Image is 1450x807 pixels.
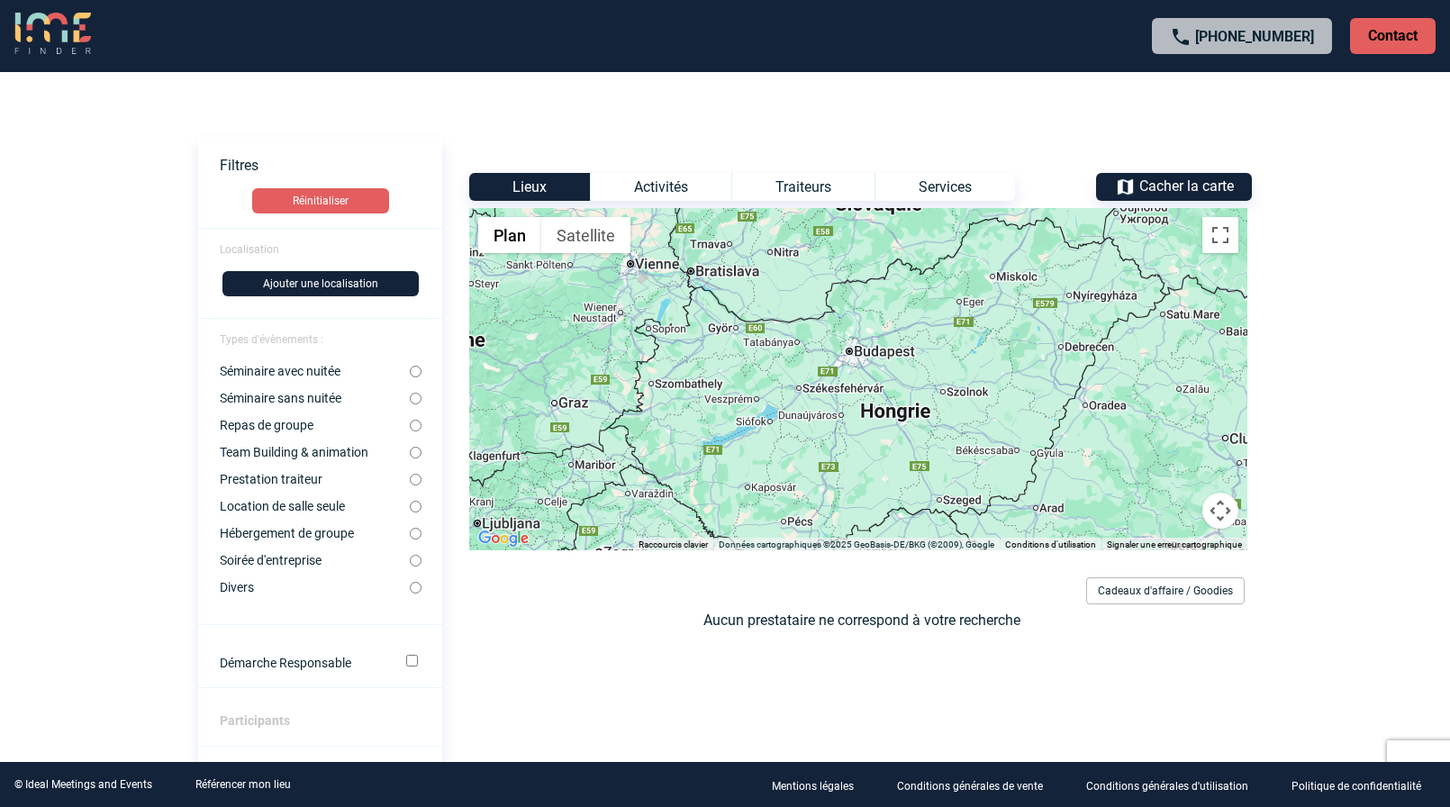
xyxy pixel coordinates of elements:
label: Séminaire avec nuitée [220,364,410,378]
a: Signaler une erreur cartographique [1107,540,1242,549]
a: Conditions générales d'utilisation [1072,776,1277,793]
p: Conditions générales d'utilisation [1086,780,1248,793]
a: Mentions légales [757,776,883,793]
p: Politique de confidentialité [1291,780,1421,793]
label: Prestation traiteur [220,472,410,486]
div: Filtrer sur Cadeaux d'affaire / Goodies [1079,577,1252,604]
img: Google [474,527,533,550]
label: Hébergement de groupe [220,526,410,540]
div: Services [875,173,1015,201]
a: Conditions générales de vente [883,776,1072,793]
label: Séminaire sans nuitée [220,391,410,405]
div: Activités [590,173,731,201]
span: Données cartographiques ©2025 GeoBasis-DE/BKG (©2009), Google [719,540,994,549]
a: Référencer mon lieu [195,778,291,791]
div: Traiteurs [731,173,875,201]
label: Divers [220,580,410,594]
button: Ajouter une localisation [222,271,419,296]
span: Cacher la carte [1139,177,1234,195]
label: Team Building & animation [220,445,410,459]
button: Passer en plein écran [1202,217,1238,253]
label: Location de salle seule [220,499,410,513]
div: Cadeaux d'affaire / Goodies [1086,577,1245,604]
p: Mentions légales [772,780,854,793]
a: Politique de confidentialité [1277,776,1450,793]
div: Lieux [469,173,590,201]
p: Contact [1350,18,1436,54]
p: Aucun prestataire ne correspond à votre recherche [471,612,1252,629]
span: Localisation [220,243,279,256]
button: Raccourcis clavier [639,539,708,551]
a: Conditions d'utilisation [1005,540,1096,549]
img: call-24-px.png [1170,26,1192,48]
button: Afficher les images satellite [541,217,630,253]
input: Démarche Responsable [406,655,418,666]
label: Soirée d'entreprise [220,553,410,567]
label: Démarche Responsable [220,656,381,670]
label: Participants [220,713,290,728]
p: Filtres [220,157,442,174]
a: Réinitialiser [198,188,442,213]
span: Types d'évènements : [220,333,323,346]
p: Conditions générales de vente [897,780,1043,793]
div: © Ideal Meetings and Events [14,778,152,791]
a: [PHONE_NUMBER] [1195,28,1314,45]
button: Réinitialiser [252,188,389,213]
label: Repas de groupe [220,418,410,432]
a: Ouvrir cette zone dans Google Maps (dans une nouvelle fenêtre) [474,527,533,550]
button: Commandes de la caméra de la carte [1202,493,1238,529]
button: Afficher un plan de ville [478,217,541,253]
